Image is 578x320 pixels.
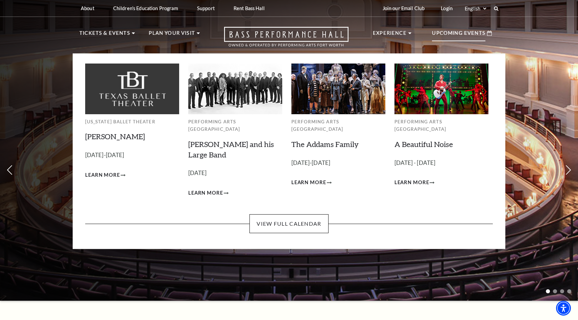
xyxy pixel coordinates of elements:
[149,29,195,41] p: Plan Your Visit
[188,118,282,133] p: Performing Arts [GEOGRAPHIC_DATA]
[85,171,125,179] a: Learn More Peter Pan
[291,118,385,133] p: Performing Arts [GEOGRAPHIC_DATA]
[81,5,94,11] p: About
[373,29,407,41] p: Experience
[432,29,485,41] p: Upcoming Events
[291,64,385,114] img: Performing Arts Fort Worth
[188,189,223,197] span: Learn More
[249,214,328,233] a: View Full Calendar
[85,118,179,126] p: [US_STATE] Ballet Theater
[85,150,179,160] p: [DATE]-[DATE]
[291,178,326,187] span: Learn More
[79,29,130,41] p: Tickets & Events
[291,158,385,168] p: [DATE]-[DATE]
[85,132,145,141] a: [PERSON_NAME]
[113,5,178,11] p: Children's Education Program
[188,64,282,114] img: Performing Arts Fort Worth
[463,5,487,12] select: Select:
[291,140,359,149] a: The Addams Family
[394,178,435,187] a: Learn More A Beautiful Noise
[234,5,265,11] p: Rent Bass Hall
[85,64,179,114] img: Texas Ballet Theater
[188,168,282,178] p: [DATE]
[556,301,571,316] div: Accessibility Menu
[394,64,488,114] img: Performing Arts Fort Worth
[188,189,228,197] a: Learn More Lyle Lovett and his Large Band
[85,171,120,179] span: Learn More
[291,178,332,187] a: Learn More The Addams Family
[200,27,373,53] a: Open this option
[394,118,488,133] p: Performing Arts [GEOGRAPHIC_DATA]
[394,158,488,168] p: [DATE] - [DATE]
[197,5,215,11] p: Support
[394,178,429,187] span: Learn More
[188,140,274,159] a: [PERSON_NAME] and his Large Band
[394,140,453,149] a: A Beautiful Noise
